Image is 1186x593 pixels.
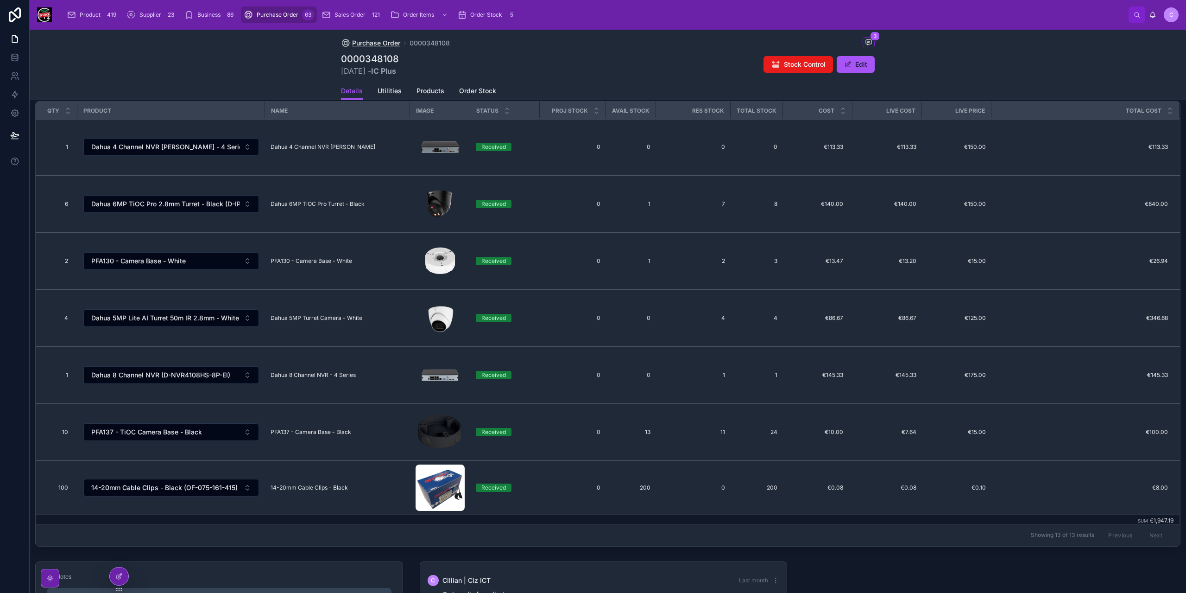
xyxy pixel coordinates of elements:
a: €86.67 [789,311,847,325]
a: €175.00 [927,371,986,379]
a: Business86 [182,6,239,23]
div: 63 [302,9,314,20]
a: Received [476,428,534,436]
span: Products [416,86,444,96]
span: Dahua 6MP TiOC Pro Turret - Black [271,200,365,208]
a: 0 [545,143,600,151]
span: 1 [736,371,777,379]
a: Purchase Order63 [241,6,317,23]
a: €15.00 [927,257,986,265]
span: Image [416,107,434,115]
span: Order Stock [459,86,496,96]
a: €0.08 [858,484,916,491]
span: PFA137 - TiOC Camera Base - Black [91,427,202,437]
span: 3 [870,32,880,41]
img: 4e1d01329d795cd6e4b5341e37363563703aaea8.png [416,236,465,286]
a: 1 [612,200,650,208]
span: €26.94 [992,257,1168,265]
span: 14-20mm Cable Clips - Black (OF-075-161-415) [91,483,238,492]
a: 24 [736,428,777,436]
div: Received [481,143,506,151]
span: 0 [545,257,600,265]
a: 0 [612,371,650,379]
span: 100 [50,484,68,491]
span: C [1169,11,1173,19]
img: App logo [37,7,52,22]
div: Received [481,257,506,265]
span: 0 [545,484,600,491]
a: €145.33 [858,371,916,379]
a: Purchase Order [341,38,400,48]
a: Dahua 4 Channel NVR [PERSON_NAME] [271,143,404,151]
a: €15.00 [927,428,986,436]
a: Sales Order121 [319,6,385,23]
a: 1 [612,257,650,265]
a: 11 [662,428,725,436]
a: Received [476,314,534,322]
span: Dahua 4 Channel NVR [PERSON_NAME] [271,143,375,151]
a: 10 [47,425,72,440]
span: 200 [736,484,777,491]
span: Dahua 5MP Turret Camera - White [271,314,362,322]
a: 1 [47,368,72,383]
a: Select Button [83,138,259,156]
span: €145.33 [792,371,843,379]
span: 0 [662,484,725,491]
a: 0 [612,143,650,151]
img: 1fa1432954207c8772a90e9af6e0f6ad0b5bf571.jpg [416,465,465,511]
a: 0000348108 [410,38,450,48]
span: €140.00 [858,200,916,208]
span: Sales Order [334,11,366,19]
span: €1,947.19 [1150,517,1173,524]
span: 8 [736,200,777,208]
a: €0.10 [927,484,986,491]
span: Cillian | Ciz ICT [442,576,491,585]
span: Showing 13 of 13 results [1031,532,1094,539]
span: 1 [50,371,68,379]
a: 3 [736,257,777,265]
span: Live Price [955,107,985,115]
span: Res Stock [692,107,724,115]
span: Product [83,107,111,115]
a: €100.00 [992,428,1168,436]
span: Total Stock [737,107,776,115]
span: 0 [545,371,600,379]
a: 0 [545,428,600,436]
a: Dahua 5MP Turret Camera - White [271,314,404,322]
a: €13.20 [858,257,916,265]
a: Dahua 6MP TiOC Pro Turret - Black [271,200,404,208]
button: Select Button [83,195,259,213]
img: 2b8c910d1306b62116b6bedc8feb2c685906e43b.png [416,179,465,229]
span: €150.00 [927,200,986,208]
div: Received [481,484,506,492]
a: 6 [47,197,72,211]
span: Purchase Order [257,11,298,19]
a: Order Stock [459,83,496,101]
a: 2 [662,257,725,265]
span: 6 [50,200,68,208]
a: Details [341,83,363,100]
div: 419 [104,9,119,20]
span: PFA130 - Camera Base - White [271,257,352,265]
a: 1 [47,140,72,154]
a: 4 [662,314,725,322]
span: [DATE] - [341,65,399,77]
button: 3 [863,37,875,49]
a: €150.00 [927,143,986,151]
a: €13.47 [789,254,847,268]
img: 8b788d958b05bee03c9c08b0d1814b36696b5a59.png [416,122,465,172]
span: Business [197,11,221,19]
span: Order Stock [470,11,502,19]
span: 10 [50,428,68,436]
button: Select Button [83,366,259,384]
